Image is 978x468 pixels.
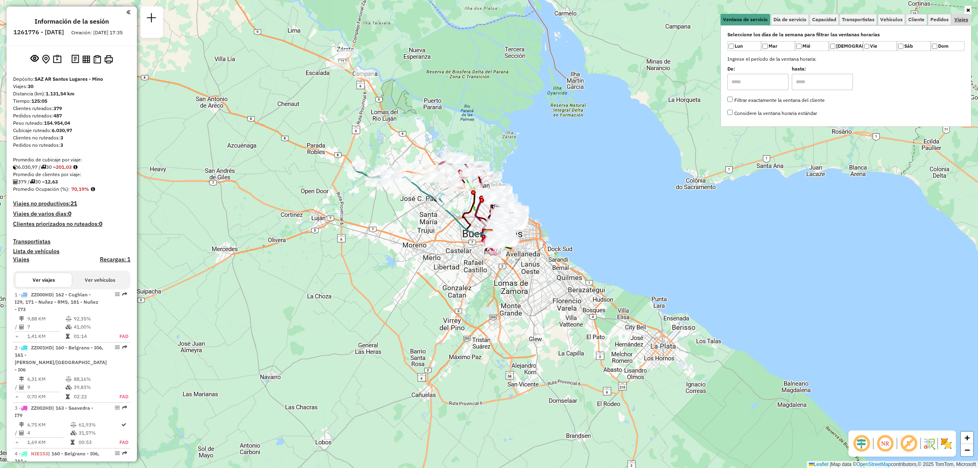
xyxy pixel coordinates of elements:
[81,53,92,64] button: Indicadores de ruteo por viaje
[44,120,70,126] strong: 154.954,04
[898,44,903,49] input: Sáb
[60,135,63,141] strong: 3
[51,53,63,66] button: Sugerencias de ruteo
[13,178,130,185] div: 379 / 30 =
[19,316,24,321] i: Distancia (km)
[19,325,24,329] i: Clientes
[27,315,65,323] td: 9,88 KM
[13,83,130,90] div: Viajes:
[15,405,93,418] span: | 163 - Saavedra - I79
[19,385,24,390] i: Clientes
[28,83,33,89] strong: 30
[15,344,107,373] span: 2 -
[122,451,127,456] em: Ruta exportada
[15,291,98,312] span: | 162 - Coghlan - I29, 171 - Nuñez - RM5, 181 - Nuñez - I73
[143,10,160,28] a: Nueva sesión y búsqueda
[70,430,77,435] i: % Cubicaje en uso
[863,41,897,51] label: Vie
[31,450,48,457] span: NIE153
[338,49,358,57] div: Cliente no ruteado - Pan American Energy Sl S.Arg
[27,429,70,437] td: 4
[30,179,35,184] i: Viajes
[908,17,925,22] span: Cliente
[73,315,109,323] td: 92,35%
[70,200,77,207] strong: 21
[35,18,109,25] h4: Información de la sesión
[31,405,52,411] span: ZZ002HD
[122,292,127,297] em: Ruta exportada
[70,440,75,445] i: Tiempo en ruta
[121,422,126,427] i: Optimizado
[27,332,65,340] td: 1,41 KM
[68,210,71,217] strong: 0
[66,385,72,390] i: % Cubicaje en uso
[829,41,863,51] label: [DEMOGRAPHIC_DATA]
[73,393,109,401] td: 02:22
[27,438,70,446] td: 1,69 KM
[15,323,19,331] td: /
[842,17,874,22] span: Transportistas
[73,332,109,340] td: 01:14
[122,405,127,410] em: Ruta exportada
[792,65,856,73] label: hasta:
[15,273,72,287] button: Ver viajes
[46,91,75,97] strong: 1.131,54 km
[727,41,761,51] label: Lun
[727,97,825,104] label: Filtrar exactamente la ventana del cliente
[481,230,491,241] img: PA - TOL
[961,444,973,456] a: Zoom out
[70,53,81,66] button: Log de desbloqueo de sesión
[965,433,970,443] span: +
[72,273,128,287] button: Ver vehículos
[795,41,829,51] label: Mié
[19,422,24,427] i: Distancia (km)
[13,248,130,255] h4: Lista de vehículos
[119,438,129,446] td: FAD
[761,41,795,51] label: Mar
[115,292,120,297] em: Opciones
[13,97,130,105] div: Tiempo:
[27,393,65,401] td: 0,70 KM
[27,375,65,383] td: 6,31 KM
[940,437,953,450] img: Mostrar / Ocultar sectores
[100,256,130,263] h4: Recargas: 1
[31,291,52,298] span: ZZ000HD
[13,134,130,141] div: Clientes no ruteados:
[13,29,64,36] h6: 1261776 - [DATE]
[71,186,89,192] strong: 70,19%
[73,165,77,170] i: Meta de cubicaje/viaje: 224,18 Diferencia: -23,15
[41,165,46,170] i: Viajes
[13,75,130,83] div: Depósito:
[35,76,103,82] strong: SAZ AR Santos Lugares - Mino
[60,142,63,148] strong: 3
[812,17,836,22] span: Capacidad
[91,187,95,192] em: Promedio calculado usando la ocupación más alta (%Peso o %Cubicaje) de cada viaje en la sesión. N...
[13,90,130,97] div: Distancia (km):
[15,405,93,418] span: 3 -
[505,212,515,223] img: UDC - Santos Lugares
[727,110,733,115] input: Considere la ventana horaria estándar
[13,186,70,192] span: Promedio Ocupación (%):
[56,164,72,170] strong: 201,03
[762,44,768,49] input: Mar
[809,461,828,467] a: Leaflet
[27,323,65,331] td: 7
[727,97,733,102] input: Filtrar exactamente la ventana del cliente
[807,461,978,468] div: Map data © contributors,© 2025 TomTom, Microsoft
[70,422,77,427] i: % Peso en uso
[961,432,973,444] a: Zoom in
[13,171,130,178] div: Promedio de clientes por viaje:
[66,334,70,339] i: Tiempo en ruta
[13,156,130,163] div: Promedio de cubicaje por viaje:
[31,344,52,351] span: ZZ001HD
[13,221,130,227] h4: Clientes priorizados no ruteados:
[19,377,24,382] i: Distancia (km)
[73,323,109,331] td: 41,00%
[864,44,870,49] input: Vie
[66,377,72,382] i: % Peso en uso
[13,165,18,170] i: Cubicaje ruteado
[727,110,817,117] label: Considere la ventana horaria estándar
[830,44,835,49] input: [DEMOGRAPHIC_DATA]
[15,332,19,340] td: =
[68,29,126,36] div: Creación: [DATE] 17:35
